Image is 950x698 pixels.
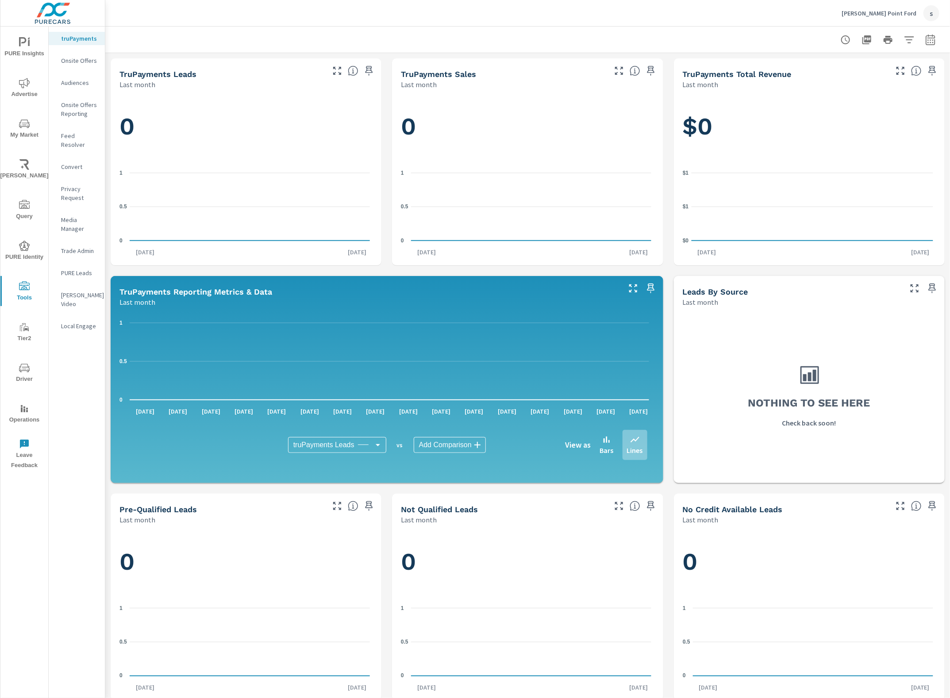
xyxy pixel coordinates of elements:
[61,184,98,202] p: Privacy Request
[3,281,46,303] span: Tools
[49,288,105,311] div: [PERSON_NAME] Video
[119,297,155,307] p: Last month
[342,683,373,692] p: [DATE]
[228,407,259,416] p: [DATE]
[61,291,98,308] p: [PERSON_NAME] Video
[61,56,98,65] p: Onsite Offers
[49,129,105,151] div: Feed Resolver
[49,213,105,235] div: Media Manager
[342,248,373,257] p: [DATE]
[459,407,490,416] p: [DATE]
[630,501,640,511] span: A basic review has been done and has not approved the credit worthiness of the lead by the config...
[401,203,408,210] text: 0.5
[330,499,344,513] button: Make Fullscreen
[49,98,105,120] div: Onsite Offers Reporting
[411,248,442,257] p: [DATE]
[0,27,48,474] div: nav menu
[327,407,358,416] p: [DATE]
[119,547,373,577] h1: 0
[61,78,98,87] p: Audiences
[162,407,193,416] p: [DATE]
[627,445,643,456] p: Lines
[3,37,46,59] span: PURE Insights
[61,100,98,118] p: Onsite Offers Reporting
[683,238,689,244] text: $0
[3,159,46,181] span: [PERSON_NAME]
[196,407,227,416] p: [DATE]
[3,119,46,140] span: My Market
[623,683,654,692] p: [DATE]
[401,547,654,577] h1: 0
[401,79,437,90] p: Last month
[900,31,918,49] button: Apply Filters
[644,281,658,295] span: Save this to your personalized report
[49,160,105,173] div: Convert
[61,268,98,277] p: PURE Leads
[119,287,272,296] h5: truPayments Reporting Metrics & Data
[748,395,870,410] h3: Nothing to see here
[911,65,922,76] span: Total revenue from sales matched to a truPayments lead. [Source: This data is sourced from the de...
[49,182,105,204] div: Privacy Request
[782,418,836,428] p: Check back soon!
[401,170,404,176] text: 1
[908,281,922,295] button: Make Fullscreen
[61,131,98,149] p: Feed Resolver
[261,407,292,416] p: [DATE]
[130,248,161,257] p: [DATE]
[130,683,161,692] p: [DATE]
[119,203,127,210] text: 0.5
[119,505,197,514] h5: Pre-Qualified Leads
[119,69,196,79] h5: truPayments Leads
[49,54,105,67] div: Onsite Offers
[693,683,724,692] p: [DATE]
[893,64,908,78] button: Make Fullscreen
[858,31,876,49] button: "Export Report to PDF"
[925,281,939,295] span: Save this to your personalized report
[401,673,404,679] text: 0
[911,501,922,511] span: A lead that has been submitted but has not gone through the credit application process.
[683,547,936,577] h1: 0
[386,441,414,449] p: vs
[683,505,783,514] h5: No Credit Available Leads
[3,363,46,384] span: Driver
[401,238,404,244] text: 0
[49,266,105,280] div: PURE Leads
[49,244,105,257] div: Trade Admin
[401,514,437,525] p: Last month
[401,605,404,611] text: 1
[623,248,654,257] p: [DATE]
[130,407,161,416] p: [DATE]
[691,248,722,257] p: [DATE]
[401,505,478,514] h5: Not Qualified Leads
[644,499,658,513] span: Save this to your personalized report
[683,514,719,525] p: Last month
[683,639,690,645] text: 0.5
[362,64,376,78] span: Save this to your personalized report
[565,441,591,449] h6: View as
[683,203,689,210] text: $1
[612,499,626,513] button: Make Fullscreen
[905,248,936,257] p: [DATE]
[683,297,719,307] p: Last month
[360,407,391,416] p: [DATE]
[61,34,98,43] p: truPayments
[683,111,936,142] h1: $0
[119,170,123,176] text: 1
[925,499,939,513] span: Save this to your personalized report
[3,200,46,222] span: Query
[401,111,654,142] h1: 0
[683,170,689,176] text: $1
[119,639,127,645] text: 0.5
[923,5,939,21] div: s
[683,287,748,296] h5: Leads By Source
[879,31,897,49] button: Print Report
[612,64,626,78] button: Make Fullscreen
[630,65,640,76] span: Number of sales matched to a truPayments lead. [Source: This data is sourced from the dealer's DM...
[3,403,46,425] span: Operations
[411,683,442,692] p: [DATE]
[590,407,621,416] p: [DATE]
[3,78,46,100] span: Advertise
[49,76,105,89] div: Audiences
[401,639,408,645] text: 0.5
[119,514,155,525] p: Last month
